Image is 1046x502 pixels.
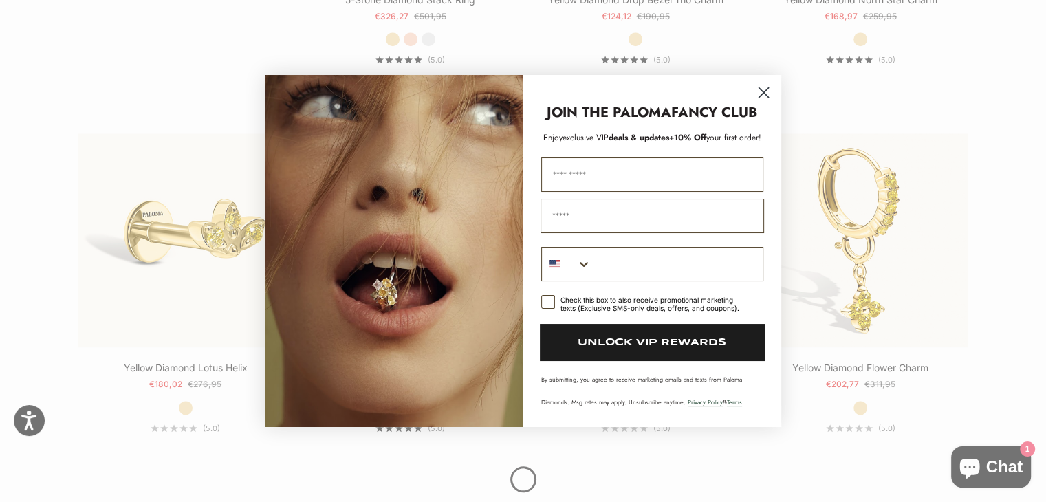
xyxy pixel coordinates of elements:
strong: FANCY CLUB [671,102,757,122]
a: Terms [727,397,742,406]
span: + your first order! [669,131,761,144]
button: UNLOCK VIP REWARDS [540,324,765,361]
img: Loading... [265,75,523,427]
img: United States [549,259,560,270]
input: First Name [541,157,763,192]
button: Close dialog [752,80,776,105]
span: exclusive VIP [563,131,609,144]
div: Check this box to also receive promotional marketing texts (Exclusive SMS-only deals, offers, and... [560,296,747,312]
a: Privacy Policy [688,397,723,406]
span: & . [688,397,744,406]
button: Search Countries [542,248,591,281]
span: deals & updates [563,131,669,144]
input: Email [541,199,764,233]
strong: JOIN THE PALOMA [547,102,671,122]
span: Enjoy [543,131,563,144]
span: 10% Off [674,131,706,144]
p: By submitting, you agree to receive marketing emails and texts from Paloma Diamonds. Msg rates ma... [541,375,763,406]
